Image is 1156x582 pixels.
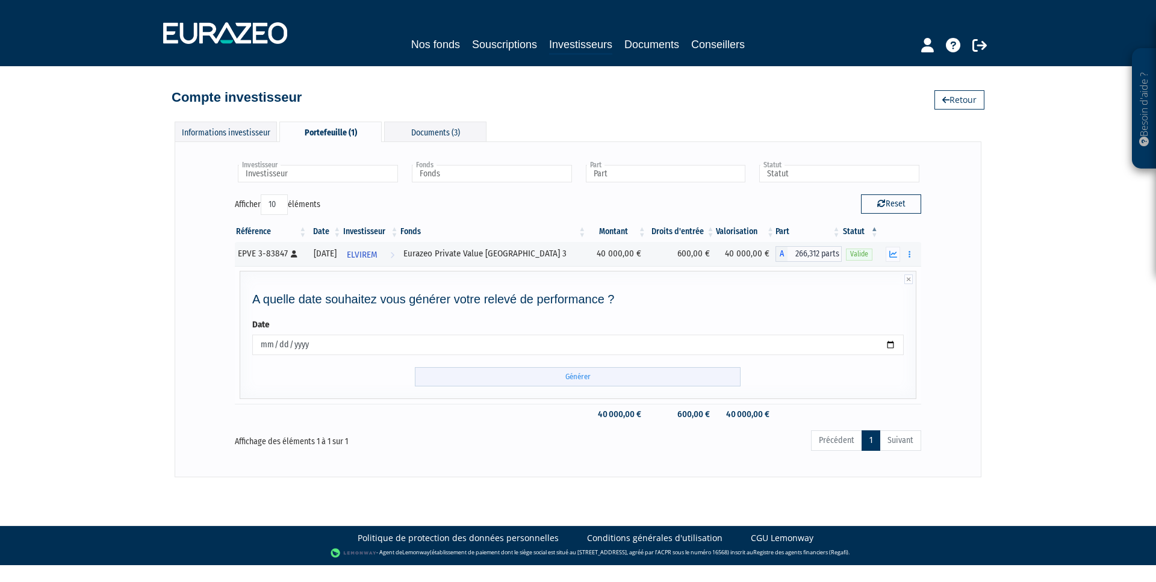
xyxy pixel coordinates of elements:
[291,250,297,258] i: [Français] Personne physique
[415,367,741,387] input: Générer
[716,242,776,266] td: 40 000,00 €
[549,36,612,55] a: Investisseurs
[342,242,399,266] a: ELVIREM
[587,221,647,242] th: Montant: activer pour trier la colonne par ordre croissant
[647,221,716,242] th: Droits d'entrée: activer pour trier la colonne par ordre croissant
[342,221,399,242] th: Investisseur: activer pour trier la colonne par ordre croissant
[751,532,813,544] a: CGU Lemonway
[647,404,716,425] td: 600,00 €
[587,532,722,544] a: Conditions générales d'utilisation
[308,221,342,242] th: Date: activer pour trier la colonne par ordre croissant
[261,194,288,215] select: Afficheréléments
[472,36,537,53] a: Souscriptions
[753,548,848,556] a: Registre des agents financiers (Regafi)
[775,246,788,262] span: A
[716,404,776,425] td: 40 000,00 €
[252,293,904,306] h4: A quelle date souhaitez vous générer votre relevé de performance ?
[279,122,382,142] div: Portefeuille (1)
[587,404,647,425] td: 40 000,00 €
[175,122,277,141] div: Informations investisseur
[934,90,984,110] a: Retour
[384,122,486,141] div: Documents (3)
[403,247,583,260] div: Eurazeo Private Value [GEOGRAPHIC_DATA] 3
[238,247,303,260] div: EPVE 3-83847
[775,246,841,262] div: A - Eurazeo Private Value Europe 3
[647,242,716,266] td: 600,00 €
[347,244,378,266] span: ELVIREM
[172,90,302,105] h4: Compte investisseur
[358,532,559,544] a: Politique de protection des données personnelles
[252,318,270,331] label: Date
[235,429,511,448] div: Affichage des éléments 1 à 1 sur 1
[846,249,872,260] span: Valide
[331,547,377,559] img: logo-lemonway.png
[390,244,394,266] i: Voir l'investisseur
[235,221,308,242] th: Référence : activer pour trier la colonne par ordre croissant
[1137,55,1151,163] p: Besoin d'aide ?
[861,194,921,214] button: Reset
[862,430,880,451] a: 1
[842,221,880,242] th: Statut : activer pour trier la colonne par ordre d&eacute;croissant
[163,22,287,44] img: 1732889491-logotype_eurazeo_blanc_rvb.png
[716,221,776,242] th: Valorisation: activer pour trier la colonne par ordre croissant
[788,246,841,262] span: 266,312 parts
[312,247,338,260] div: [DATE]
[402,548,430,556] a: Lemonway
[411,36,460,53] a: Nos fonds
[775,221,841,242] th: Part: activer pour trier la colonne par ordre croissant
[691,36,745,53] a: Conseillers
[399,221,587,242] th: Fonds: activer pour trier la colonne par ordre croissant
[587,242,647,266] td: 40 000,00 €
[235,194,320,215] label: Afficher éléments
[12,547,1144,559] div: - Agent de (établissement de paiement dont le siège social est situé au [STREET_ADDRESS], agréé p...
[624,36,679,53] a: Documents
